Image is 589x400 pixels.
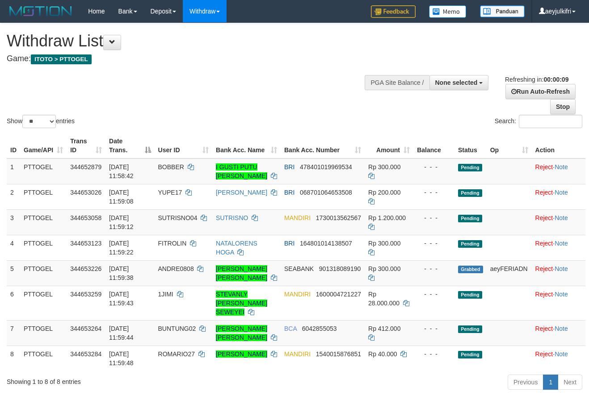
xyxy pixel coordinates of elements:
[158,240,187,247] span: FITROLIN
[458,215,482,222] span: Pending
[458,291,482,299] span: Pending
[20,209,67,235] td: PTTOGEL
[555,265,568,272] a: Note
[532,184,585,209] td: ·
[417,239,451,248] div: - - -
[555,350,568,358] a: Note
[7,286,20,320] td: 6
[495,115,582,128] label: Search:
[302,325,337,332] span: Copy 6042855053 to clipboard
[284,163,294,171] span: BRI
[158,350,195,358] span: ROMARIO27
[435,79,478,86] span: None selected
[555,214,568,221] a: Note
[70,350,101,358] span: 344653284
[368,350,397,358] span: Rp 40.000
[417,324,451,333] div: - - -
[543,76,568,83] strong: 00:00:09
[535,325,553,332] a: Reject
[505,76,568,83] span: Refreshing in:
[300,163,352,171] span: Copy 478401019969534 to clipboard
[365,75,429,90] div: PGA Site Balance /
[216,214,248,221] a: SUTRISNO
[535,265,553,272] a: Reject
[109,240,134,256] span: [DATE] 11:59:22
[532,286,585,320] td: ·
[216,291,267,316] a: STEVANLY [PERSON_NAME] SEWEYEI
[216,240,257,256] a: NATALORENS HOGA
[284,189,294,196] span: BRI
[7,32,384,50] h1: Withdraw List
[158,325,196,332] span: BUNTUNG02
[7,115,75,128] label: Show entries
[216,189,267,196] a: [PERSON_NAME]
[7,54,384,63] h4: Game:
[454,133,487,158] th: Status
[7,346,20,371] td: 8
[109,291,134,307] span: [DATE] 11:59:43
[7,184,20,209] td: 2
[109,350,134,367] span: [DATE] 11:59:48
[532,158,585,184] td: ·
[7,4,75,18] img: MOTION_logo.png
[519,115,582,128] input: Search:
[70,325,101,332] span: 344653264
[20,184,67,209] td: PTTOGEL
[417,350,451,358] div: - - -
[216,325,267,341] a: [PERSON_NAME] [PERSON_NAME]
[458,266,483,273] span: Grabbed
[284,350,311,358] span: MANDIRI
[158,214,198,221] span: SUTRISNO04
[532,260,585,286] td: ·
[284,265,314,272] span: SEABANK
[487,260,532,286] td: aeyFERIADN
[7,235,20,260] td: 4
[316,350,361,358] span: Copy 1540015876851 to clipboard
[158,291,173,298] span: 1JIMI
[216,265,267,281] a: [PERSON_NAME] [PERSON_NAME]
[7,260,20,286] td: 5
[532,235,585,260] td: ·
[216,163,267,179] a: I GUSTI PUTU [PERSON_NAME]
[532,320,585,346] td: ·
[532,209,585,235] td: ·
[368,214,406,221] span: Rp 1.200.000
[550,99,576,114] a: Stop
[368,240,400,247] span: Rp 300.000
[300,240,352,247] span: Copy 164801014138507 to clipboard
[535,240,553,247] a: Reject
[158,163,184,171] span: BOBBER
[558,375,582,390] a: Next
[284,240,294,247] span: BRI
[535,350,553,358] a: Reject
[20,286,67,320] td: PTTOGEL
[316,214,361,221] span: Copy 1730013562567 to clipboard
[7,133,20,158] th: ID
[70,163,101,171] span: 344652879
[413,133,454,158] th: Balance
[458,189,482,197] span: Pending
[543,375,558,390] a: 1
[20,260,67,286] td: PTTOGEL
[458,325,482,333] span: Pending
[555,189,568,196] a: Note
[371,5,416,18] img: Feedback.jpg
[158,189,182,196] span: YUPE17
[417,290,451,299] div: - - -
[555,163,568,171] a: Note
[7,158,20,184] td: 1
[480,5,525,17] img: panduan.png
[417,188,451,197] div: - - -
[109,325,134,341] span: [DATE] 11:59:44
[508,375,543,390] a: Previous
[70,214,101,221] span: 344653058
[155,133,213,158] th: User ID: activate to sort column ascending
[31,54,92,64] span: ITOTO > PTTOGEL
[70,291,101,298] span: 344653259
[535,291,553,298] a: Reject
[284,214,311,221] span: MANDIRI
[555,240,568,247] a: Note
[22,115,56,128] select: Showentries
[70,265,101,272] span: 344653226
[487,133,532,158] th: Op: activate to sort column ascending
